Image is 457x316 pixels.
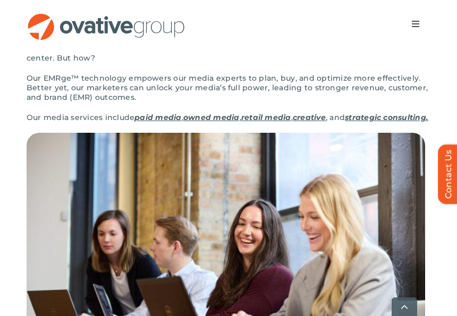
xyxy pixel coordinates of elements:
[27,12,186,22] a: OG_Full_horizontal_RGB
[27,113,430,122] p: Our media services include , , , , and
[241,113,291,122] a: retail media
[345,113,428,122] a: strategic consulting.
[293,113,326,122] a: creative
[134,113,181,122] a: paid media
[27,73,430,102] p: Our EMRge™ technology empowers our media experts to plan, buy, and optimize more effectively. Bet...
[183,113,240,122] a: owned media
[401,13,430,35] nav: Menu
